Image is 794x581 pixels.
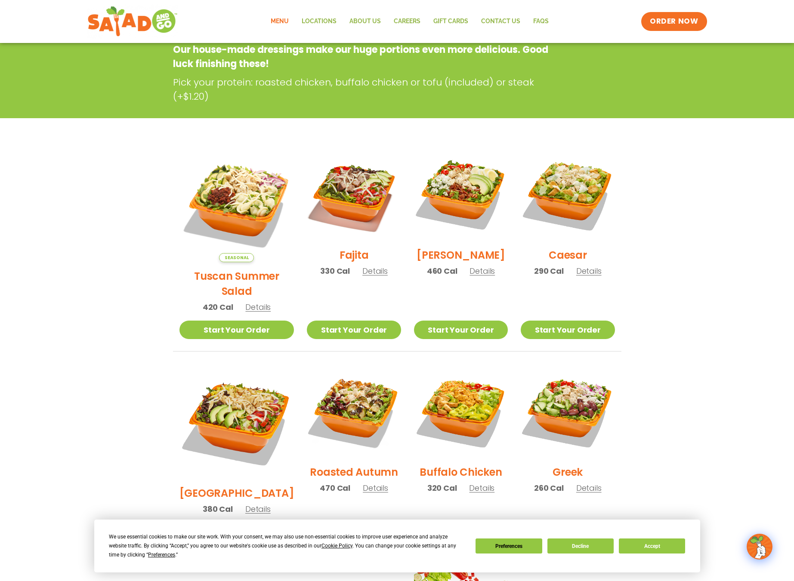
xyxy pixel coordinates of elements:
[245,302,271,312] span: Details
[94,520,700,572] div: Cookie Consent Prompt
[264,12,555,31] nav: Menu
[427,482,457,494] span: 320 Cal
[521,147,615,241] img: Product photo for Caesar Salad
[547,538,614,553] button: Decline
[307,321,401,339] a: Start Your Order
[420,465,502,480] h2: Buffalo Chicken
[363,483,388,493] span: Details
[310,465,398,480] h2: Roasted Autumn
[650,16,698,27] span: ORDER NOW
[414,147,508,241] img: Product photo for Cobb Salad
[148,552,175,558] span: Preferences
[576,483,602,493] span: Details
[340,248,369,263] h2: Fajita
[179,147,294,262] img: Product photo for Tuscan Summer Salad
[109,532,465,560] div: We use essential cookies to make our site work. With your consent, we may also use non-essential ...
[179,486,294,501] h2: [GEOGRAPHIC_DATA]
[307,147,401,241] img: Product photo for Fajita Salad
[264,12,295,31] a: Menu
[549,248,587,263] h2: Caesar
[245,504,271,514] span: Details
[387,12,427,31] a: Careers
[179,269,294,299] h2: Tuscan Summer Salad
[476,538,542,553] button: Preferences
[619,538,685,553] button: Accept
[179,364,294,479] img: Product photo for BBQ Ranch Salad
[203,503,233,515] span: 380 Cal
[414,364,508,458] img: Product photo for Buffalo Chicken Salad
[534,482,564,494] span: 260 Cal
[321,543,352,549] span: Cookie Policy
[748,535,772,559] img: wpChatIcon
[307,364,401,458] img: Product photo for Roasted Autumn Salad
[470,266,495,276] span: Details
[641,12,707,31] a: ORDER NOW
[343,12,387,31] a: About Us
[417,248,505,263] h2: [PERSON_NAME]
[173,43,552,71] p: Our house-made dressings make our huge portions even more delicious. Good luck finishing these!
[362,266,388,276] span: Details
[87,4,178,39] img: new-SAG-logo-768×292
[576,266,602,276] span: Details
[295,12,343,31] a: Locations
[527,12,555,31] a: FAQs
[521,364,615,458] img: Product photo for Greek Salad
[475,12,527,31] a: Contact Us
[179,321,294,339] a: Start Your Order
[427,12,475,31] a: GIFT CARDS
[320,265,350,277] span: 330 Cal
[414,321,508,339] a: Start Your Order
[203,301,233,313] span: 420 Cal
[320,482,350,494] span: 470 Cal
[219,253,254,262] span: Seasonal
[534,265,564,277] span: 290 Cal
[173,75,556,104] p: Pick your protein: roasted chicken, buffalo chicken or tofu (included) or steak (+$1.20)
[521,321,615,339] a: Start Your Order
[427,265,457,277] span: 460 Cal
[553,465,583,480] h2: Greek
[469,483,494,493] span: Details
